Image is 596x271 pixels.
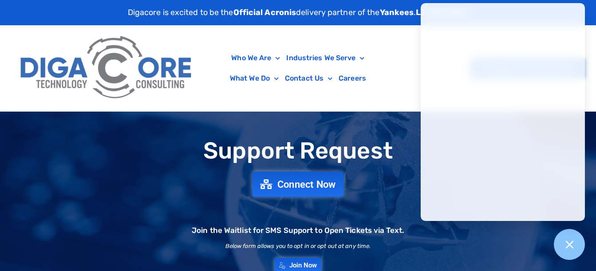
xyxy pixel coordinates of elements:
iframe: Chatgenie Messenger [421,3,585,221]
p: Digacore is excited to be the delivery partner of the . [128,7,469,19]
a: Contact Us [282,68,335,89]
nav: Menu [202,48,394,89]
h2: Join the Waitlist for SMS Support to Open Tickets via Text. [192,227,404,234]
img: Digacore Logo [16,30,198,107]
a: Careers [335,68,369,89]
span: Join Now [289,262,317,269]
a: LEARN MORE [416,8,468,17]
a: What We Do [227,68,282,89]
a: Connect Now [253,171,344,197]
h1: Support Request [4,138,592,163]
a: Industries We Serve [283,48,367,68]
span: Connect Now [277,179,336,189]
strong: Official Acronis [233,8,296,17]
a: Who We Are [228,48,283,68]
h2: Below form allows you to opt in or opt out at any time. [225,243,371,249]
strong: Yankees [380,8,414,17]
